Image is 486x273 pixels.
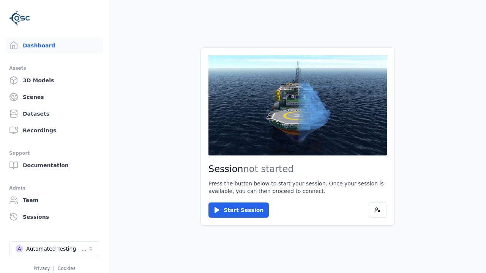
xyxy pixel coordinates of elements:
a: Sessions [6,209,103,224]
p: Press the button below to start your session. Once your session is available, you can then procee... [208,180,387,195]
div: Assets [9,64,100,73]
button: Select a workspace [9,241,100,256]
a: Privacy [33,266,50,271]
div: Support [9,149,100,158]
span: | [53,266,55,271]
a: Recordings [6,123,103,138]
a: Scenes [6,89,103,105]
div: Automated Testing - Playwright [26,245,88,253]
a: Team [6,193,103,208]
div: Admin [9,184,100,193]
div: A [16,245,23,253]
a: Dashboard [6,38,103,53]
img: Logo [9,8,30,29]
a: 3D Models [6,73,103,88]
button: Start Session [208,202,269,218]
h2: Session [208,163,387,175]
a: Cookies [58,266,76,271]
a: Datasets [6,106,103,121]
span: not started [243,164,294,174]
a: Documentation [6,158,103,173]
